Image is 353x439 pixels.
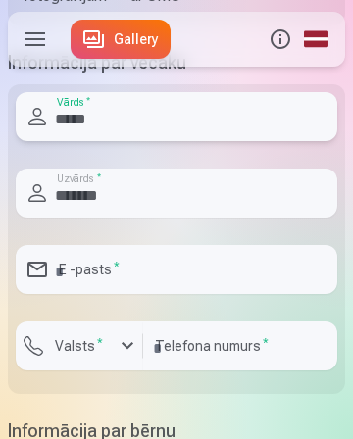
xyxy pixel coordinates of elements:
[71,20,171,59] a: Gallery
[16,321,143,370] button: Valsts*
[298,12,333,67] a: Global
[47,336,111,356] label: Valsts
[263,12,298,67] button: Info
